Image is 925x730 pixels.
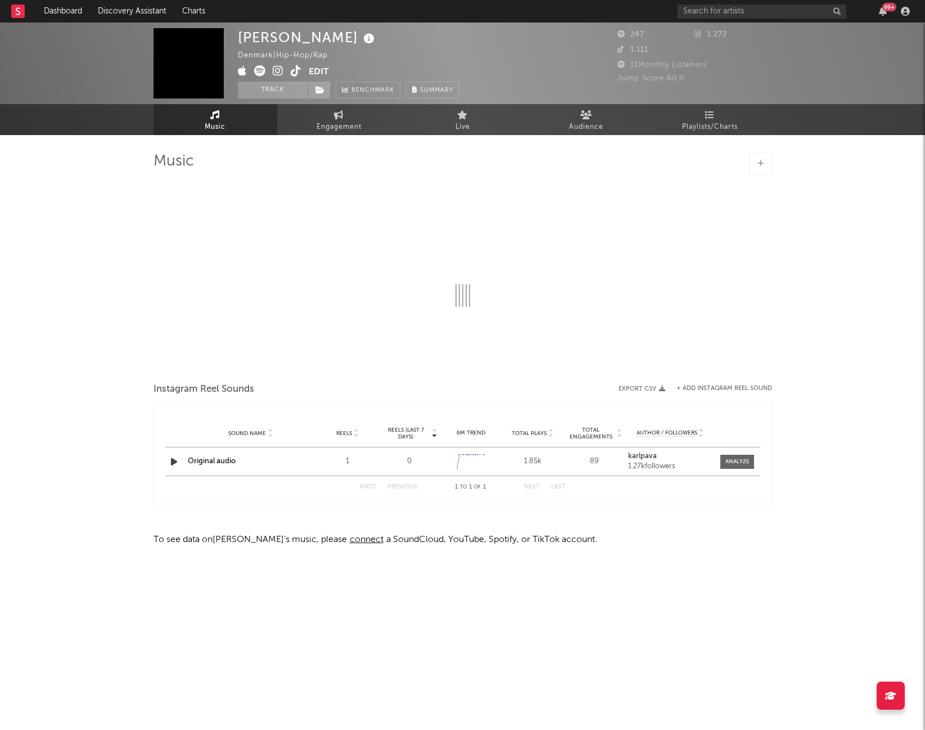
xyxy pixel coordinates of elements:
div: 99 + [882,3,896,11]
div: [PERSON_NAME] [238,28,377,47]
p: To see data on [PERSON_NAME] 's music, please a SoundCloud, YouTube, Spotify, or TikTok account. [154,533,772,547]
span: Total Engagements [566,427,616,440]
span: connect [347,535,386,544]
div: 1.27k followers [628,463,712,471]
button: Last [551,484,566,490]
span: Sound Name [228,430,266,437]
span: Audience [569,120,603,134]
input: Search for artists [678,5,846,19]
div: 1 [319,456,376,467]
a: karlpava [628,453,712,460]
span: Live [455,120,470,134]
span: Author / Followers [637,429,697,437]
strong: karlpava [628,453,657,460]
span: to [460,485,467,490]
div: 89 [566,456,622,467]
span: Music [205,120,225,134]
div: 1 1 1 [440,481,502,494]
a: Live [401,104,525,135]
span: 1.111 [617,46,648,53]
span: Jump Score: 60.0 [617,75,684,82]
div: 6M Trend [443,429,499,437]
button: + Add Instagram Reel Sound [676,386,772,392]
a: Audience [525,104,648,135]
button: Previous [387,484,417,490]
div: 0 [381,456,437,467]
span: 247 [617,31,644,38]
span: 11 Monthly Listeners [617,61,707,69]
button: Export CSV [619,386,665,392]
span: of [474,485,481,490]
button: 99+ [879,7,887,16]
button: Track [238,82,308,98]
span: Reels [336,430,352,437]
button: Next [524,484,540,490]
button: First [360,484,376,490]
div: + Add Instagram Reel Sound [665,386,772,392]
a: Playlists/Charts [648,104,772,135]
a: Original audio [188,458,236,465]
span: 1.272 [694,31,727,38]
span: Benchmark [351,84,394,97]
span: Summary [420,87,453,93]
span: Reels (last 7 days) [381,427,431,440]
a: Engagement [277,104,401,135]
div: 1.85k [504,456,561,467]
div: Denmark | Hip-Hop/Rap [238,49,341,62]
span: Total Plays [512,430,547,437]
span: Engagement [317,120,362,134]
button: Edit [309,65,329,79]
span: Instagram Reel Sounds [154,383,254,396]
a: Benchmark [336,82,400,98]
a: Music [154,104,277,135]
span: Playlists/Charts [682,120,738,134]
button: Summary [406,82,459,98]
